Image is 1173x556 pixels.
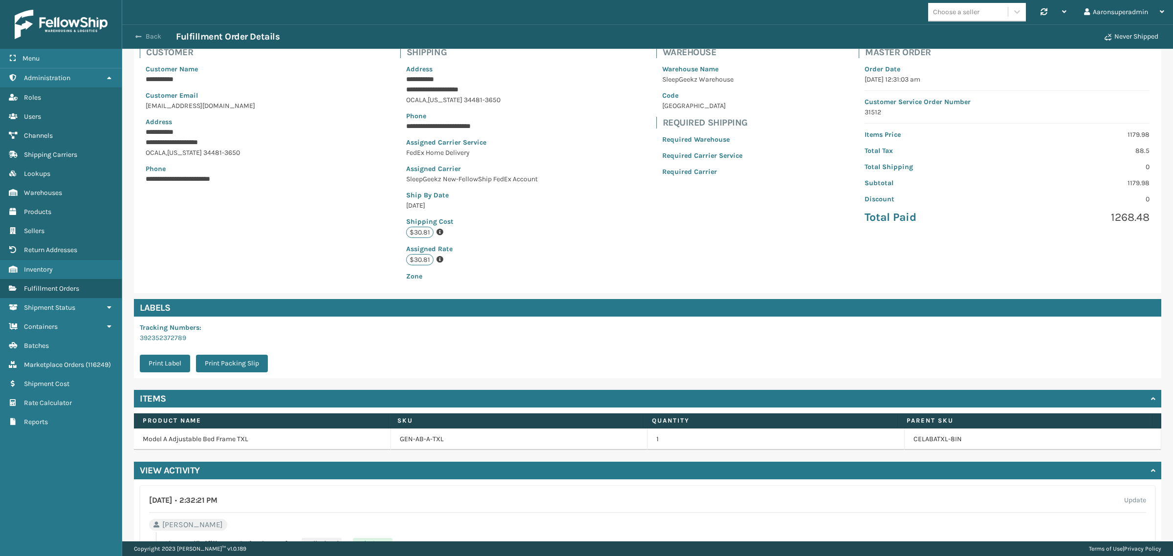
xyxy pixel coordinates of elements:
[406,111,540,121] p: Phone
[865,129,1001,140] p: Items Price
[24,246,77,254] span: Return Addresses
[24,361,84,369] span: Marketplace Orders
[406,227,434,238] p: $30.81
[1013,210,1150,225] p: 1268.48
[24,131,53,140] span: Channels
[865,162,1001,172] p: Total Shipping
[196,355,268,372] button: Print Packing Slip
[146,64,283,74] p: Customer Name
[24,418,48,426] span: Reports
[176,31,280,43] h3: Fulfillment Order Details
[406,254,434,265] p: $30.81
[140,393,166,405] h4: Items
[1089,541,1161,556] div: |
[86,361,111,369] span: ( 116249 )
[162,519,223,531] span: [PERSON_NAME]
[140,465,200,476] h4: View Activity
[406,200,540,211] p: [DATE]
[662,74,742,85] p: SleepGeekz Warehouse
[195,539,284,548] span: Fulfillment Order Status
[140,355,190,372] button: Print Label
[24,170,50,178] span: Lookups
[24,150,77,159] span: Shipping Carriers
[663,46,748,58] h4: Warehouse
[428,96,462,104] span: [US_STATE]
[140,334,186,342] a: 392352372789
[1013,178,1150,188] p: 1179.98
[302,538,342,550] span: Palletized
[426,96,428,104] span: ,
[865,178,1001,188] p: Subtotal
[662,90,742,101] p: Code
[24,93,41,102] span: Roles
[203,149,240,157] span: 34481-3650
[406,216,540,227] p: Shipping Cost
[24,208,51,216] span: Products
[905,428,1162,450] td: CELABATXL-8IN
[865,210,1001,225] p: Total Paid
[406,96,426,104] span: OCALA
[397,416,634,425] label: SKU
[1013,129,1150,140] p: 1179.98
[24,303,75,312] span: Shipment Status
[1124,545,1161,552] a: Privacy Policy
[24,189,62,197] span: Warehouses
[131,32,176,41] button: Back
[406,148,540,158] p: FedEx Home Delivery
[865,97,1150,107] p: Customer Service Order Number
[1124,494,1146,506] label: Update
[24,322,58,331] span: Containers
[149,538,1146,550] li: Changed from to
[662,167,742,177] p: Required Carrier
[907,416,1143,425] label: Parent SKU
[865,64,1150,74] p: Order Date
[406,164,540,174] p: Assigned Carrier
[353,538,392,550] span: Exit Scan
[662,64,742,74] p: Warehouse Name
[1105,34,1111,41] i: Never Shipped
[652,416,889,425] label: Quantity
[140,323,201,332] span: Tracking Numbers :
[175,496,177,505] span: •
[1013,146,1150,156] p: 88.5
[1089,545,1123,552] a: Terms of Use
[406,271,540,281] p: Zone
[406,244,540,254] p: Assigned Rate
[24,284,79,293] span: Fulfillment Orders
[24,227,44,235] span: Sellers
[24,112,41,121] span: Users
[865,107,1150,117] p: 31512
[146,46,289,58] h4: Customer
[663,117,748,128] h4: Required Shipping
[865,46,1155,58] h4: Master Order
[24,380,69,388] span: Shipment Cost
[166,149,167,157] span: ,
[24,399,72,407] span: Rate Calculator
[146,101,283,111] p: [EMAIL_ADDRESS][DOMAIN_NAME]
[662,150,742,161] p: Required Carrier Service
[865,74,1150,85] p: [DATE] 12:31:03 am
[865,146,1001,156] p: Total Tax
[134,428,391,450] td: Model A Adjustable Bed Frame TXL
[15,10,108,39] img: logo
[407,46,545,58] h4: Shipping
[24,74,70,82] span: Administration
[1099,27,1164,46] button: Never Shipped
[400,434,444,444] a: GEN-AB-A-TXL
[406,65,433,73] span: Address
[24,342,49,350] span: Batches
[406,174,540,184] p: SleepGeekz New-FellowShip FedEx Account
[167,149,202,157] span: [US_STATE]
[149,494,217,506] h4: [DATE] 2:32:21 PM
[24,265,53,274] span: Inventory
[1013,194,1150,204] p: 0
[464,96,500,104] span: 34481-3650
[146,118,172,126] span: Address
[406,137,540,148] p: Assigned Carrier Service
[662,101,742,111] p: [GEOGRAPHIC_DATA]
[22,54,40,63] span: Menu
[146,90,283,101] p: Customer Email
[1013,162,1150,172] p: 0
[134,299,1161,317] h4: Labels
[146,164,283,174] p: Phone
